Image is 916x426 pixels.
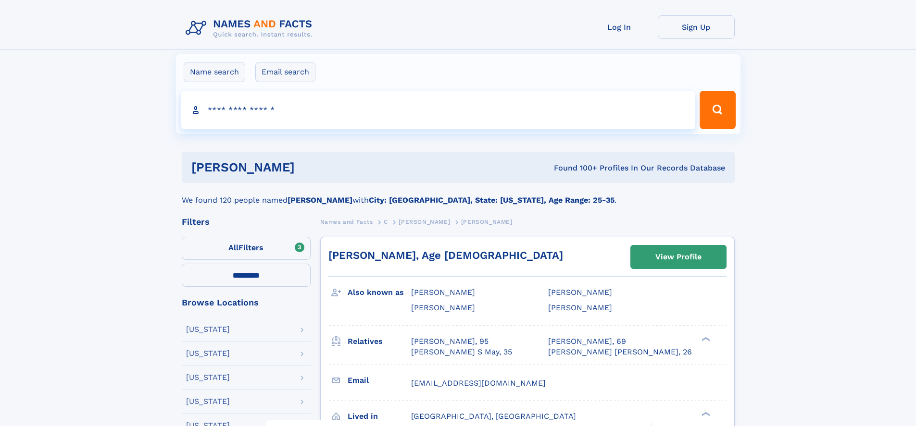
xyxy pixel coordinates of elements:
[658,15,735,39] a: Sign Up
[384,219,388,225] span: C
[700,91,735,129] button: Search Button
[384,216,388,228] a: C
[182,15,320,41] img: Logo Names and Facts
[186,350,230,357] div: [US_STATE]
[348,408,411,425] h3: Lived in
[399,219,450,225] span: [PERSON_NAME]
[182,183,735,206] div: We found 120 people named with .
[411,412,576,421] span: [GEOGRAPHIC_DATA], [GEOGRAPHIC_DATA]
[182,298,311,307] div: Browse Locations
[581,15,658,39] a: Log In
[699,336,711,342] div: ❯
[424,163,725,173] div: Found 100+ Profiles In Our Records Database
[182,237,311,260] label: Filters
[186,374,230,381] div: [US_STATE]
[288,195,352,205] b: [PERSON_NAME]
[328,249,563,261] a: [PERSON_NAME], Age [DEMOGRAPHIC_DATA]
[348,372,411,389] h3: Email
[348,284,411,301] h3: Also known as
[228,243,238,252] span: All
[191,161,425,173] h1: [PERSON_NAME]
[184,62,245,82] label: Name search
[181,91,696,129] input: search input
[399,216,450,228] a: [PERSON_NAME]
[699,411,711,417] div: ❯
[186,398,230,405] div: [US_STATE]
[369,195,615,205] b: City: [GEOGRAPHIC_DATA], State: [US_STATE], Age Range: 25-35
[411,303,475,312] span: [PERSON_NAME]
[411,378,546,388] span: [EMAIL_ADDRESS][DOMAIN_NAME]
[320,216,373,228] a: Names and Facts
[186,326,230,333] div: [US_STATE]
[548,303,612,312] span: [PERSON_NAME]
[461,219,513,225] span: [PERSON_NAME]
[255,62,315,82] label: Email search
[548,347,692,357] a: [PERSON_NAME] [PERSON_NAME], 26
[548,336,626,347] a: [PERSON_NAME], 69
[631,245,726,268] a: View Profile
[655,246,702,268] div: View Profile
[411,288,475,297] span: [PERSON_NAME]
[182,218,311,226] div: Filters
[548,288,612,297] span: [PERSON_NAME]
[411,336,489,347] a: [PERSON_NAME], 95
[411,347,512,357] a: [PERSON_NAME] S May, 35
[348,333,411,350] h3: Relatives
